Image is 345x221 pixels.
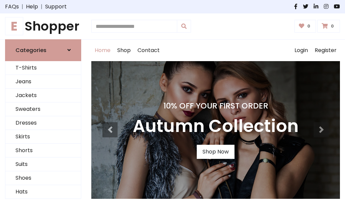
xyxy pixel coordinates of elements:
a: Hats [5,185,81,199]
a: EShopper [5,19,81,34]
a: 0 [317,20,340,33]
a: 0 [294,20,316,33]
a: Skirts [5,130,81,144]
h6: Categories [15,47,46,53]
a: Shorts [5,144,81,158]
a: FAQs [5,3,19,11]
a: Categories [5,39,81,61]
a: Jeans [5,75,81,89]
a: Register [311,40,340,61]
a: Shop [114,40,134,61]
h4: 10% Off Your First Order [133,101,299,110]
span: | [19,3,26,11]
span: E [5,17,23,35]
a: Dresses [5,116,81,130]
a: Sweaters [5,102,81,116]
a: Shoes [5,171,81,185]
h1: Shopper [5,19,81,34]
a: Jackets [5,89,81,102]
a: Home [91,40,114,61]
span: 0 [306,23,312,29]
span: 0 [329,23,336,29]
a: Contact [134,40,163,61]
span: | [38,3,45,11]
h3: Autumn Collection [133,116,299,137]
a: Help [26,3,38,11]
a: Support [45,3,67,11]
a: Shop Now [197,145,234,159]
a: Login [291,40,311,61]
a: T-Shirts [5,61,81,75]
a: Suits [5,158,81,171]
